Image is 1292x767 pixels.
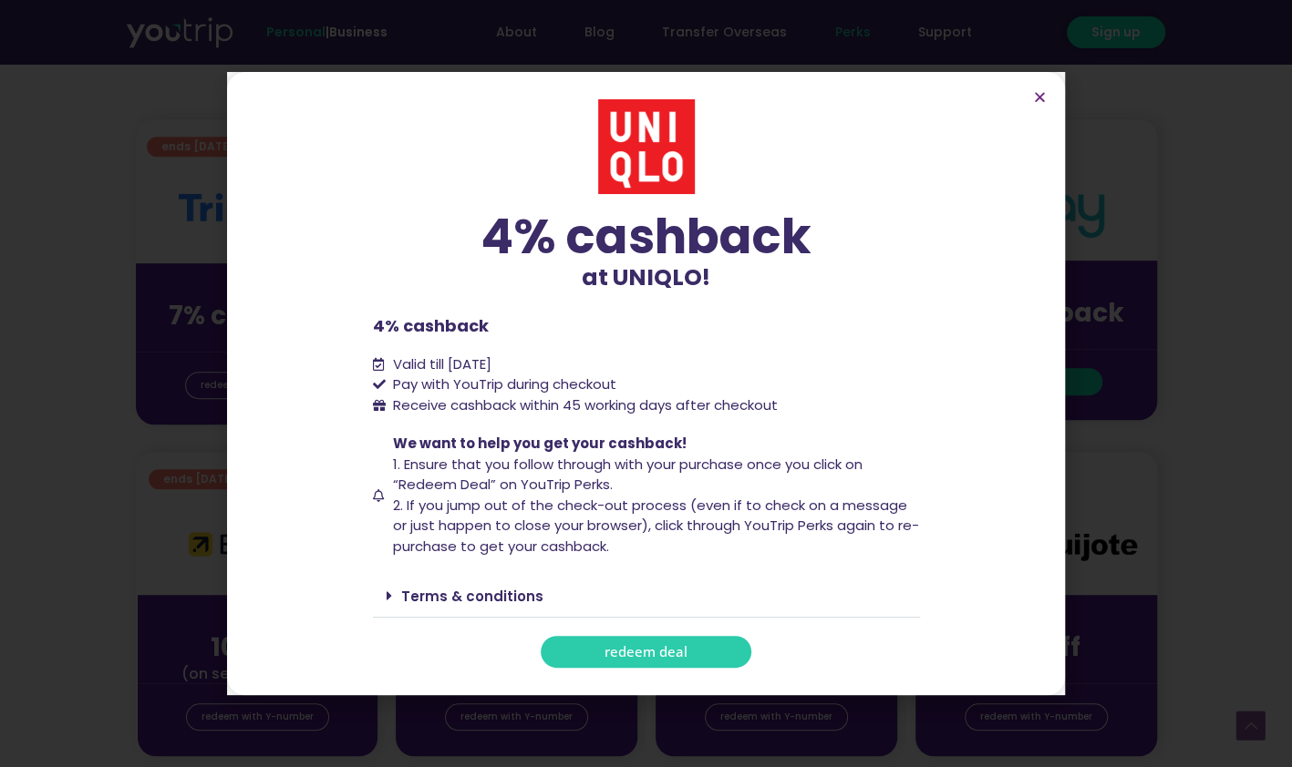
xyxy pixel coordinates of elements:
[373,575,920,618] div: Terms & conditions
[373,212,920,261] div: 4% cashback
[401,587,543,606] a: Terms & conditions
[393,455,863,495] span: 1. Ensure that you follow through with your purchase once you click on “Redeem Deal” on YouTrip P...
[393,354,491,373] span: Valid till [DATE]
[393,395,778,414] span: Receive cashback within 45 working days after checkout
[373,212,920,295] div: at UNIQLO!
[1033,90,1047,104] a: Close
[605,645,687,659] span: redeem deal
[393,434,687,453] span: We want to help you get your cashback!
[373,313,920,338] p: 4% cashback
[388,374,616,395] span: Pay with YouTrip during checkout
[393,496,919,556] span: 2. If you jump out of the check-out process (even if to check on a message or just happen to clos...
[541,636,751,668] a: redeem deal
